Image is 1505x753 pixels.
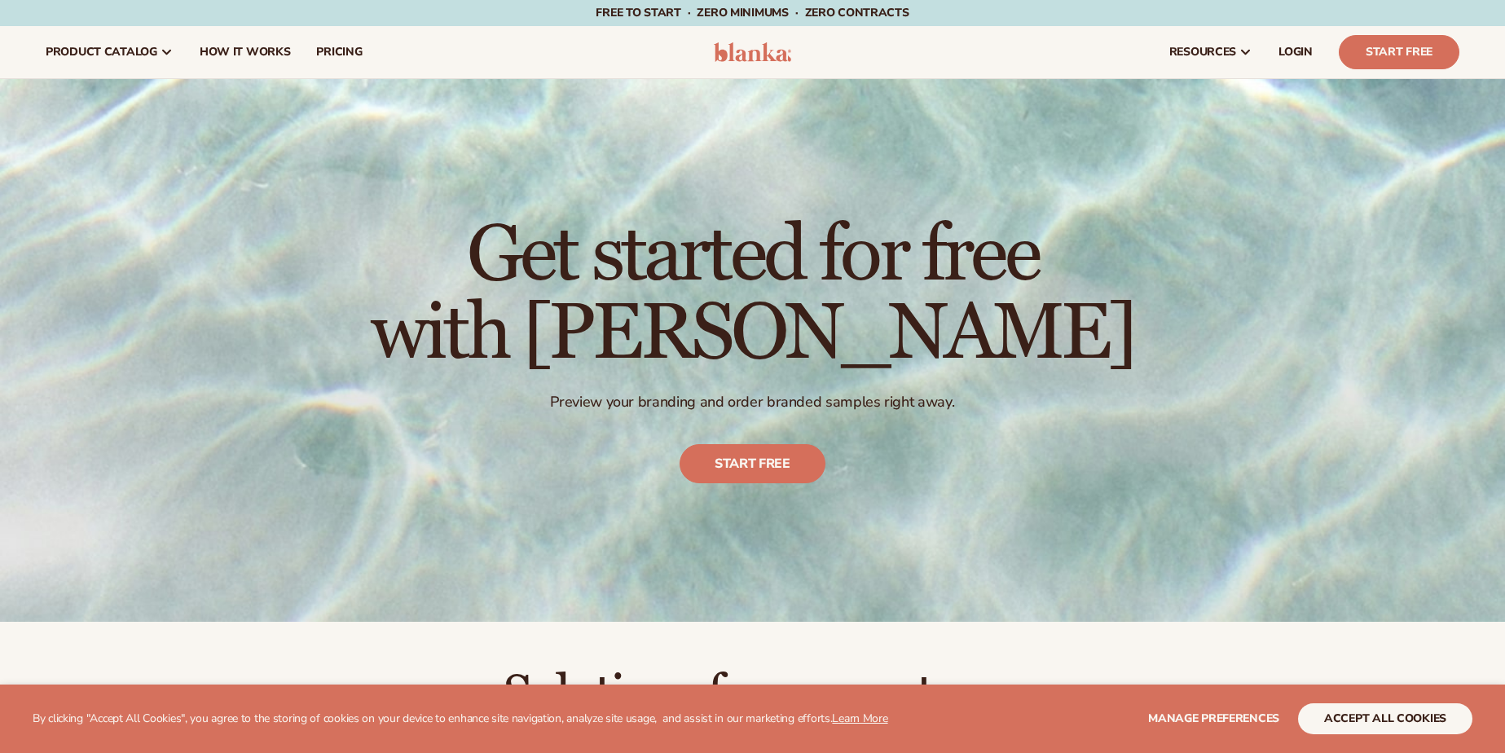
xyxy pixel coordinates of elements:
[46,46,157,59] span: product catalog
[1169,46,1236,59] span: resources
[1298,703,1472,734] button: accept all cookies
[1148,711,1279,726] span: Manage preferences
[187,26,304,78] a: How It Works
[832,711,887,726] a: Learn More
[200,46,291,59] span: How It Works
[371,217,1134,373] h1: Get started for free with [PERSON_NAME]
[596,5,909,20] span: Free to start · ZERO minimums · ZERO contracts
[371,393,1134,412] p: Preview your branding and order branded samples right away.
[1339,35,1459,69] a: Start Free
[33,712,888,726] p: By clicking "Accept All Cookies", you agree to the storing of cookies on your device to enhance s...
[303,26,375,78] a: pricing
[714,42,791,62] img: logo
[1156,26,1265,78] a: resources
[680,445,825,484] a: Start free
[33,26,187,78] a: product catalog
[316,46,362,59] span: pricing
[1278,46,1313,59] span: LOGIN
[1148,703,1279,734] button: Manage preferences
[1265,26,1326,78] a: LOGIN
[46,667,1459,722] h2: Solutions for every stage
